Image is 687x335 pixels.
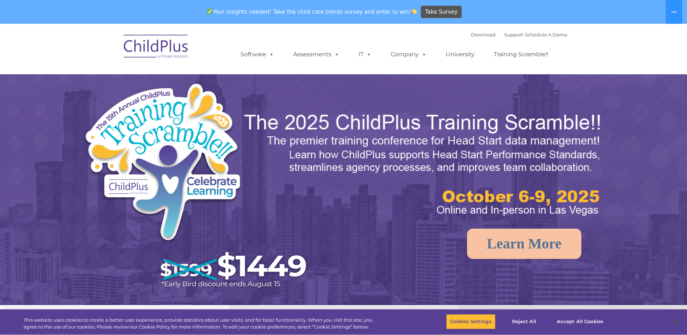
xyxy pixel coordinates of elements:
[467,229,581,259] a: Learn More
[439,47,482,62] a: University
[421,6,462,18] a: Take Survey
[286,47,347,62] a: Assessments
[502,314,547,329] button: Reject All
[425,6,458,18] span: Take Survey
[446,314,496,329] button: Cookies Settings
[504,32,523,38] a: Support
[411,9,417,14] img: 👏
[207,9,212,14] img: ✅
[553,314,607,329] button: Accept All Cookies
[383,47,434,62] a: Company
[351,47,379,62] a: IT
[486,47,555,62] a: Training Scramble!!
[23,317,378,331] div: This website uses cookies to create a better user experience, provide statistics about user visit...
[471,32,496,38] a: Download
[668,314,683,330] button: Close
[120,30,192,66] img: ChildPlus by Procare Solutions
[525,32,567,38] a: Schedule A Demo
[204,5,420,19] span: Your insights needed! Take the child care trends survey and enter to win!
[471,32,567,38] font: |
[233,47,281,62] a: Software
